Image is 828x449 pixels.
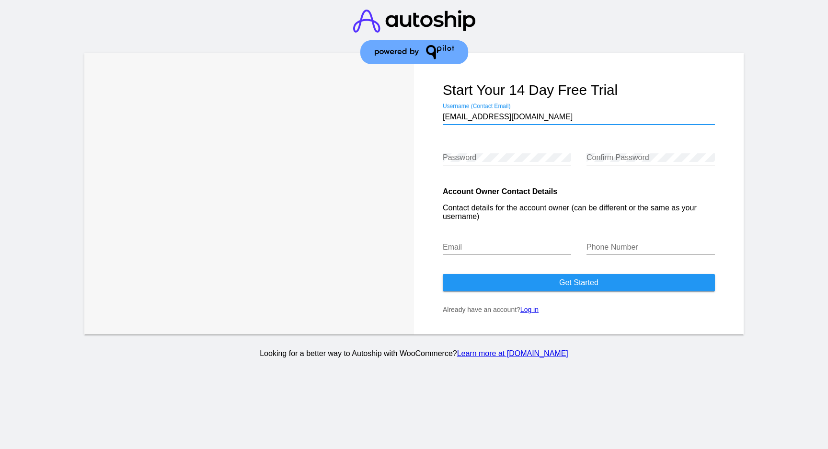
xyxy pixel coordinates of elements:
[443,82,715,98] h1: Start your 14 day free trial
[586,243,715,252] input: Phone Number
[443,187,557,196] strong: Account Owner Contact Details
[83,349,746,358] p: Looking for a better way to Autoship with WooCommerce?
[559,278,598,287] span: Get started
[520,306,539,313] a: Log in
[443,113,715,121] input: Username (Contact Email)
[443,204,715,221] p: Contact details for the account owner (can be different or the same as your username)
[443,274,715,291] button: Get started
[457,349,568,357] a: Learn more at [DOMAIN_NAME]
[443,306,715,313] p: Already have an account?
[443,243,571,252] input: Email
